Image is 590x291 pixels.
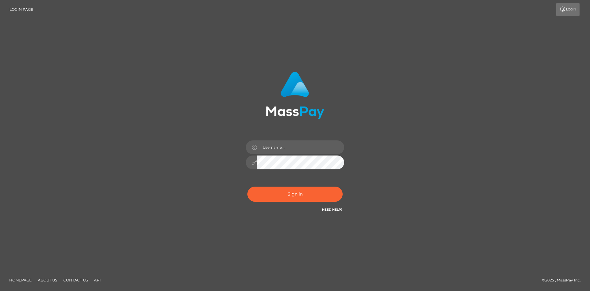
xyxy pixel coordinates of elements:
a: Contact Us [61,275,90,285]
img: MassPay Login [266,72,324,119]
a: About Us [35,275,60,285]
a: Login Page [10,3,33,16]
a: Need Help? [322,208,343,212]
a: Login [556,3,580,16]
button: Sign in [247,187,343,202]
div: © 2025 , MassPay Inc. [542,277,585,284]
a: API [92,275,103,285]
a: Homepage [7,275,34,285]
input: Username... [257,140,344,154]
